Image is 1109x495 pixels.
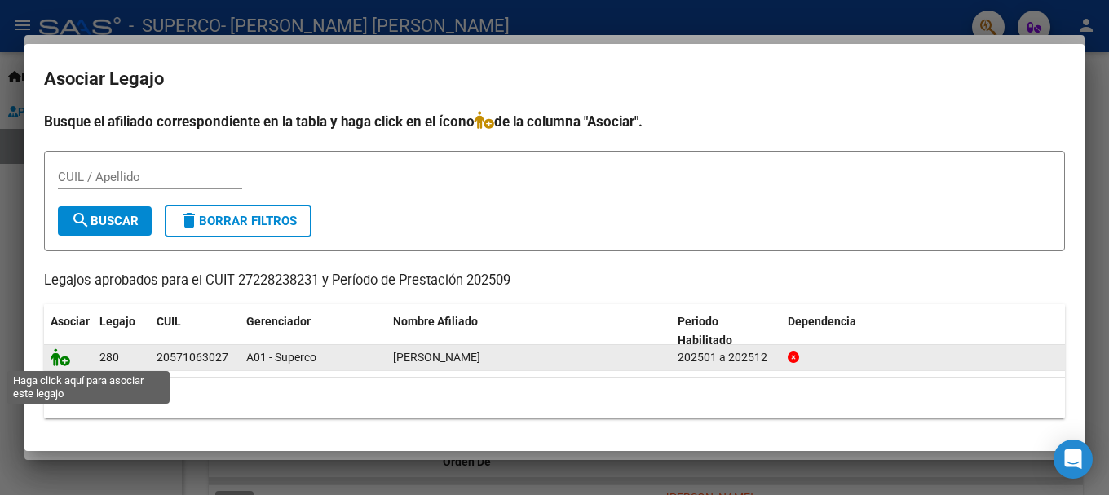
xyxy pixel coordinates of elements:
button: Borrar Filtros [165,205,311,237]
span: Buscar [71,214,139,228]
datatable-header-cell: Dependencia [781,304,1066,358]
datatable-header-cell: Gerenciador [240,304,387,358]
div: 202501 a 202512 [678,348,775,367]
div: 1 registros [44,378,1065,418]
mat-icon: search [71,210,91,230]
div: Open Intercom Messenger [1054,440,1093,479]
span: Periodo Habilitado [678,315,732,347]
span: A01 - Superco [246,351,316,364]
datatable-header-cell: Periodo Habilitado [671,304,781,358]
h2: Asociar Legajo [44,64,1065,95]
span: Asociar [51,315,90,328]
span: ALVAREZ MATHIAS NAHUEL [393,351,480,364]
span: Borrar Filtros [179,214,297,228]
div: 20571063027 [157,348,228,367]
datatable-header-cell: Asociar [44,304,93,358]
span: Nombre Afiliado [393,315,478,328]
h4: Busque el afiliado correspondiente en la tabla y haga click en el ícono de la columna "Asociar". [44,111,1065,132]
datatable-header-cell: Nombre Afiliado [387,304,671,358]
datatable-header-cell: Legajo [93,304,150,358]
mat-icon: delete [179,210,199,230]
span: Legajo [99,315,135,328]
span: Gerenciador [246,315,311,328]
span: 280 [99,351,119,364]
span: CUIL [157,315,181,328]
p: Legajos aprobados para el CUIT 27228238231 y Período de Prestación 202509 [44,271,1065,291]
button: Buscar [58,206,152,236]
datatable-header-cell: CUIL [150,304,240,358]
span: Dependencia [788,315,856,328]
